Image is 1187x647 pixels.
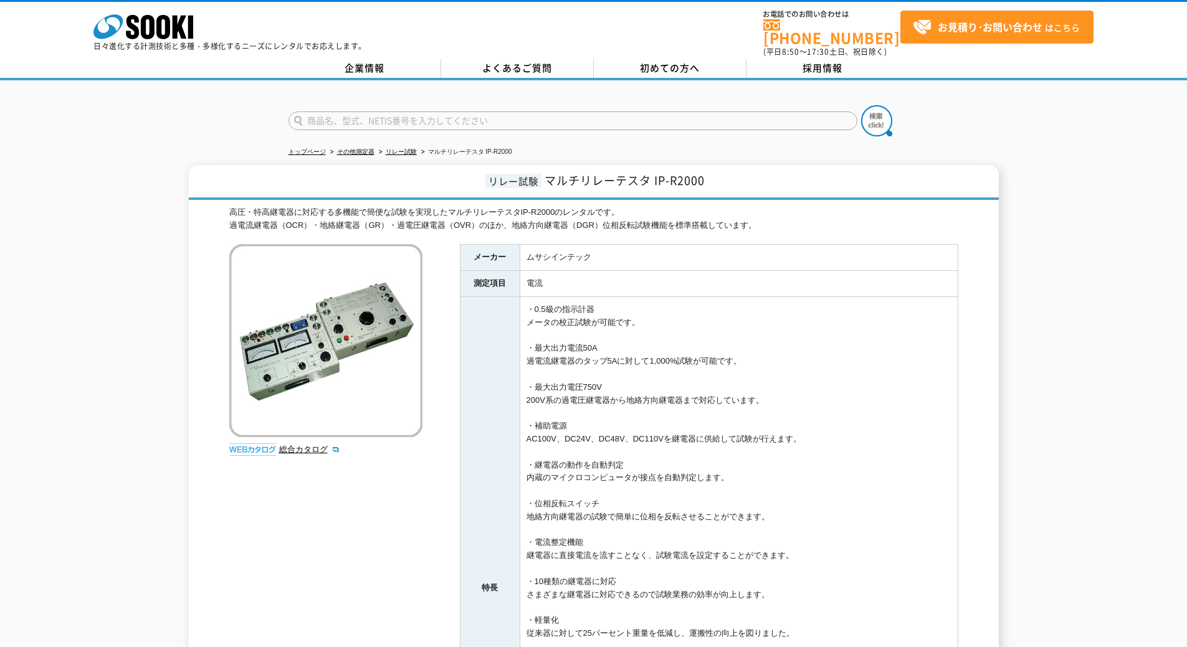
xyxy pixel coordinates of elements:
li: マルチリレーテスタ IP-R2000 [419,146,512,159]
td: ムサシインテック [520,245,958,271]
a: トップページ [288,148,326,155]
a: 初めての方へ [594,59,746,78]
span: 初めての方へ [640,61,700,75]
th: 測定項目 [460,271,520,297]
a: リレー試験 [386,148,417,155]
div: 高圧・特高継電器に対応する多機能で簡便な試験を実現したマルチリレーテスタIP-R2000のレンタルです。 過電流継電器（OCR）・地絡継電器（GR）・過電圧継電器（OVR）のほか、地絡方向継電器... [229,206,958,232]
p: 日々進化する計測技術と多種・多様化するニーズにレンタルでお応えします。 [93,42,366,50]
span: 17:30 [807,46,829,57]
span: はこちら [913,18,1080,37]
input: 商品名、型式、NETIS番号を入力してください [288,111,857,130]
span: リレー試験 [485,174,541,188]
a: お見積り･お問い合わせはこちら [900,11,1094,44]
img: webカタログ [229,443,276,456]
span: お電話でのお問い合わせは [763,11,900,18]
td: 電流 [520,271,958,297]
strong: お見積り･お問い合わせ [938,19,1042,34]
th: メーカー [460,245,520,271]
img: btn_search.png [861,105,892,136]
a: 総合カタログ [279,445,340,454]
a: 採用情報 [746,59,899,78]
a: 企業情報 [288,59,441,78]
span: 8:50 [782,46,799,57]
a: その他測定器 [337,148,374,155]
a: よくあるご質問 [441,59,594,78]
span: マルチリレーテスタ IP-R2000 [545,172,705,189]
span: (平日 ～ 土日、祝日除く) [763,46,887,57]
img: マルチリレーテスタ IP-R2000 [229,244,422,437]
a: [PHONE_NUMBER] [763,19,900,45]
